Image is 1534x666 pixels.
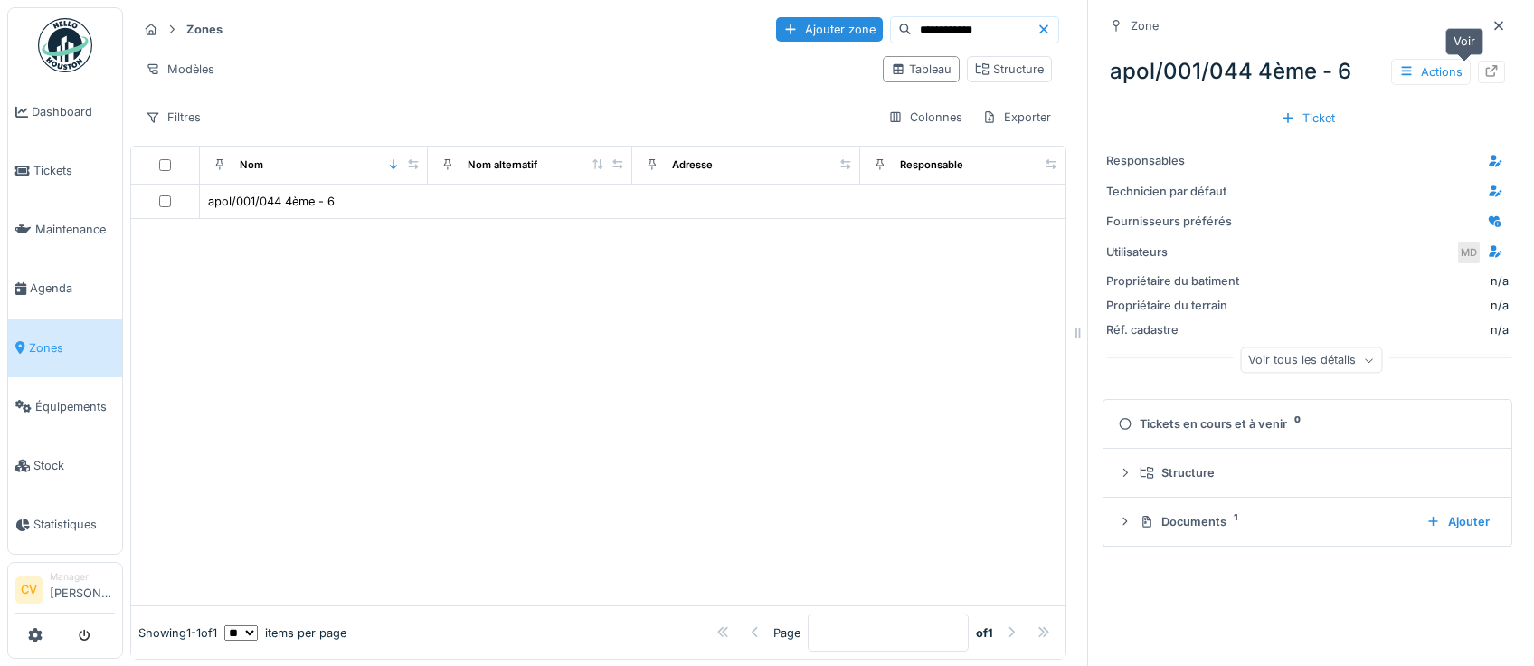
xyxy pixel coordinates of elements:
div: n/a [1491,272,1509,290]
a: Maintenance [8,200,122,259]
div: MD [1456,240,1482,265]
a: Équipements [8,377,122,436]
span: Stock [33,457,115,474]
span: Équipements [35,398,115,415]
div: Nom [240,157,263,173]
strong: Zones [179,21,230,38]
a: Zones [8,319,122,377]
div: Adresse [672,157,713,173]
a: CV Manager[PERSON_NAME] [15,570,115,614]
summary: Structure [1111,456,1504,490]
div: Ticket [1274,106,1342,130]
a: Stock [8,436,122,495]
div: Structure [1140,464,1490,481]
a: Agenda [8,259,122,318]
img: Badge_color-CXgf-gQk.svg [38,18,92,72]
a: Statistiques [8,495,122,554]
span: Agenda [30,280,115,297]
strong: of 1 [976,624,993,642]
div: Fournisseurs préférés [1106,213,1242,230]
div: Exporter [974,104,1059,130]
div: Responsables [1106,152,1242,169]
summary: Documents1Ajouter [1111,505,1504,538]
div: Manager [50,570,115,584]
div: Zone [1131,17,1159,34]
div: apol/001/044 4ème - 6 [1103,48,1512,95]
div: Colonnes [880,104,971,130]
a: Dashboard [8,82,122,141]
span: Dashboard [32,103,115,120]
div: Technicien par défaut [1106,183,1242,200]
div: Utilisateurs [1106,243,1242,261]
div: Documents [1140,513,1412,530]
div: Showing 1 - 1 of 1 [138,624,217,642]
div: apol/001/044 4ème - 6 [208,193,335,210]
div: Ajouter zone [776,17,883,42]
li: [PERSON_NAME] [50,570,115,609]
div: Propriétaire du batiment [1106,272,1242,290]
div: Filtres [137,104,209,130]
div: Ajouter [1419,509,1497,534]
div: Réf. cadastre [1106,321,1242,338]
div: Actions [1391,59,1471,85]
div: Voir tous les détails [1240,347,1382,374]
div: Voir [1445,28,1483,54]
span: Statistiques [33,516,115,533]
summary: Tickets en cours et à venir0 [1111,407,1504,441]
div: Modèles [137,56,223,82]
div: Tickets en cours et à venir [1118,415,1490,433]
span: Zones [29,339,115,357]
div: Page [773,624,800,642]
div: Propriétaire du terrain [1106,297,1242,314]
div: n/a [1249,297,1509,314]
div: items per page [224,624,346,642]
div: Structure [975,61,1044,78]
div: Responsable [900,157,963,173]
div: Nom alternatif [468,157,537,173]
span: Tickets [33,162,115,179]
div: n/a [1249,321,1509,338]
div: Tableau [891,61,952,78]
a: Tickets [8,141,122,200]
span: Maintenance [35,221,115,238]
li: CV [15,576,43,604]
